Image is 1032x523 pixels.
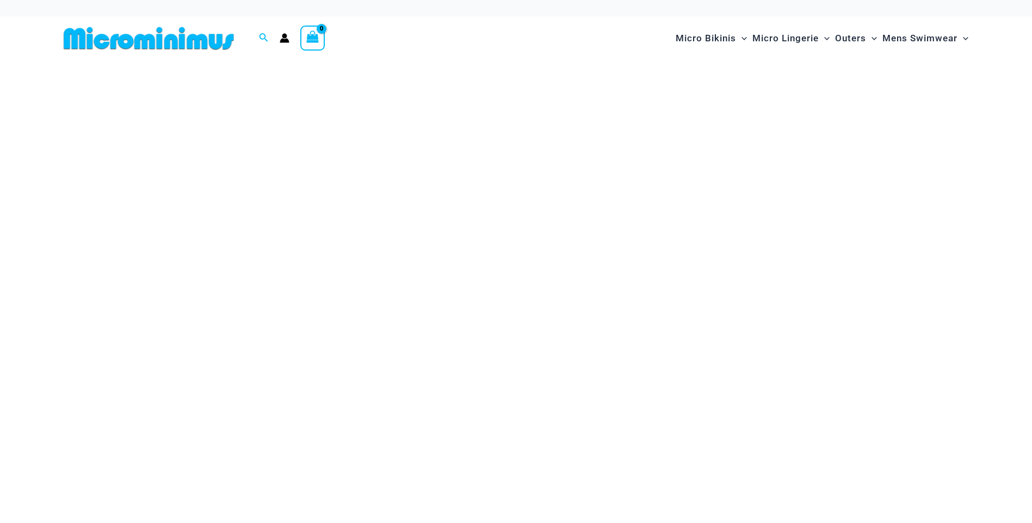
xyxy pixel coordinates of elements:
[736,24,747,52] span: Menu Toggle
[752,24,819,52] span: Micro Lingerie
[819,24,830,52] span: Menu Toggle
[882,24,957,52] span: Mens Swimwear
[671,20,973,57] nav: Site Navigation
[880,22,971,55] a: Mens SwimwearMenu ToggleMenu Toggle
[866,24,877,52] span: Menu Toggle
[59,26,238,51] img: MM SHOP LOGO FLAT
[300,26,325,51] a: View Shopping Cart, empty
[676,24,736,52] span: Micro Bikinis
[832,22,880,55] a: OutersMenu ToggleMenu Toggle
[673,22,750,55] a: Micro BikinisMenu ToggleMenu Toggle
[957,24,968,52] span: Menu Toggle
[280,33,289,43] a: Account icon link
[835,24,866,52] span: Outers
[259,32,269,45] a: Search icon link
[750,22,832,55] a: Micro LingerieMenu ToggleMenu Toggle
